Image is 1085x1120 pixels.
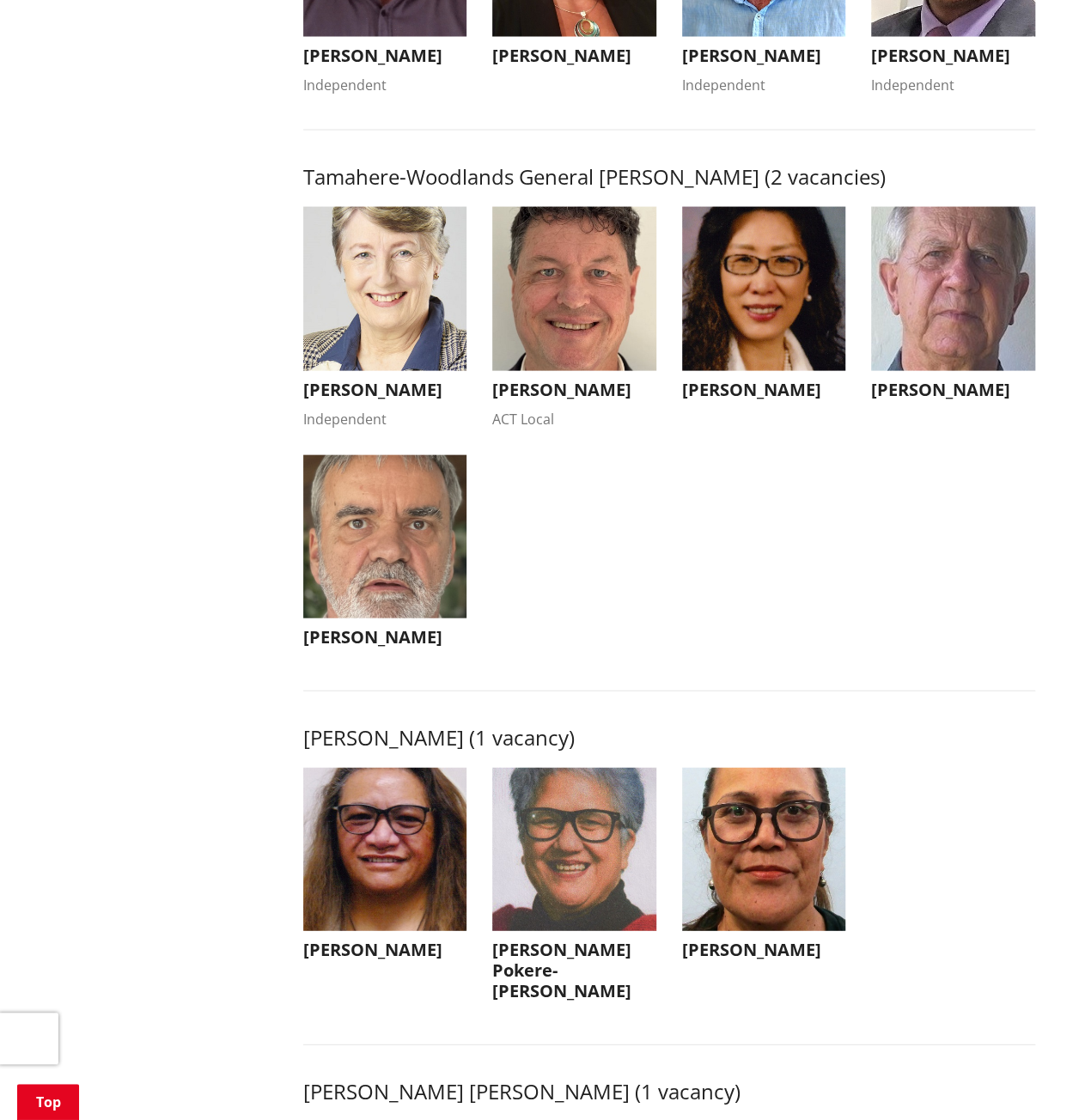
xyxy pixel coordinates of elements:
div: Independent [871,75,1035,95]
h3: [PERSON_NAME] [682,940,846,960]
button: [PERSON_NAME] [871,207,1035,409]
img: WO-W-TW__BEAVIS_C__FeNcs [303,207,467,371]
img: WO-W-TW__MANSON_M__dkdhr [303,455,467,619]
img: WO-W-TW__CAO-OULTON_A__x5kpv [682,207,846,371]
h3: [PERSON_NAME] [303,46,467,66]
img: WO-W-RA__POKERE-PHILLIPS_D__pS5sY [492,768,656,932]
button: [PERSON_NAME] [682,768,846,970]
h3: [PERSON_NAME] [303,627,467,648]
h3: [PERSON_NAME] [PERSON_NAME] (1 vacancy) [303,1080,1035,1105]
h3: [PERSON_NAME] [682,380,846,400]
a: Top [17,1084,79,1120]
h3: [PERSON_NAME] [492,380,656,400]
button: [PERSON_NAME] [303,768,467,970]
div: Independent [682,75,846,95]
button: [PERSON_NAME] Independent [303,207,467,429]
h3: [PERSON_NAME] [871,380,1035,400]
h3: Tamahere-Woodlands General [PERSON_NAME] (2 vacancies) [303,165,1035,190]
h3: [PERSON_NAME] [871,46,1035,66]
h3: [PERSON_NAME] [682,46,846,66]
iframe: Messenger Launcher [1006,1048,1068,1110]
button: [PERSON_NAME] ACT Local [492,207,656,429]
button: [PERSON_NAME] [682,207,846,409]
div: Independent [303,409,467,429]
img: WO-W-TW__MAYALL_P__FmHcs [492,207,656,371]
h3: [PERSON_NAME] [303,380,467,400]
button: [PERSON_NAME] [303,455,467,657]
h3: [PERSON_NAME] (1 vacancy) [303,726,1035,751]
div: Independent [303,75,467,95]
img: WO-W-RA__DIXON-HARRIS_E__sDJF2 [682,768,846,932]
button: [PERSON_NAME] Pokere-[PERSON_NAME] [492,768,656,1011]
div: ACT Local [492,409,656,429]
h3: [PERSON_NAME] [492,46,656,66]
img: WO-W-TW__KEIR_M__PTTJq [871,207,1035,371]
img: WO-W-RA__ELLIS_R__GmtMW [303,768,467,932]
h3: [PERSON_NAME] Pokere-[PERSON_NAME] [492,940,656,1001]
h3: [PERSON_NAME] [303,940,467,960]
